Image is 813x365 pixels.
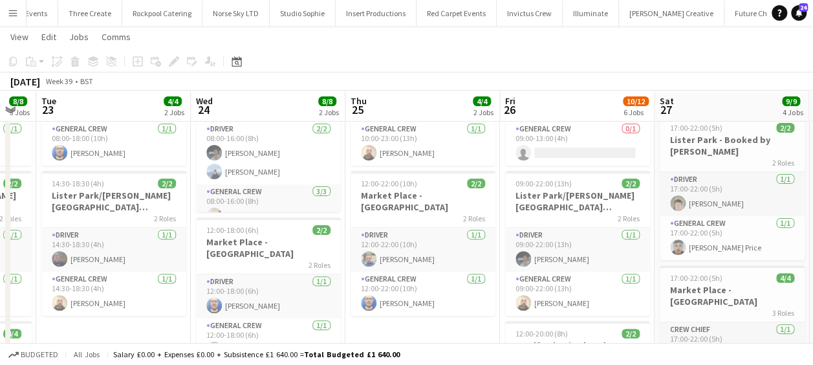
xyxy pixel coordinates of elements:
span: Jobs [69,31,89,43]
span: Edit [41,31,56,43]
button: Rockpool Catering [122,1,202,26]
span: 24 [799,3,808,12]
button: Invictus Crew [497,1,563,26]
button: Norse Sky LTD [202,1,270,26]
a: 24 [791,5,807,21]
span: Total Budgeted £1 640.00 [304,349,400,359]
a: View [5,28,34,45]
div: Salary £0.00 + Expenses £0.00 + Subsistence £1 640.00 = [113,349,400,359]
button: Studio Sophie [270,1,336,26]
a: Comms [96,28,136,45]
div: [DATE] [10,75,40,88]
span: View [10,31,28,43]
button: Red Carpet Events [417,1,497,26]
button: Budgeted [6,348,60,362]
button: Three Create [58,1,122,26]
span: All jobs [71,349,102,359]
button: Insert Productions [336,1,417,26]
button: [PERSON_NAME] Creative [619,1,724,26]
button: Illuminate [563,1,619,26]
span: Budgeted [21,350,58,359]
a: Jobs [64,28,94,45]
div: BST [80,76,93,86]
span: Comms [102,31,131,43]
a: Edit [36,28,61,45]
